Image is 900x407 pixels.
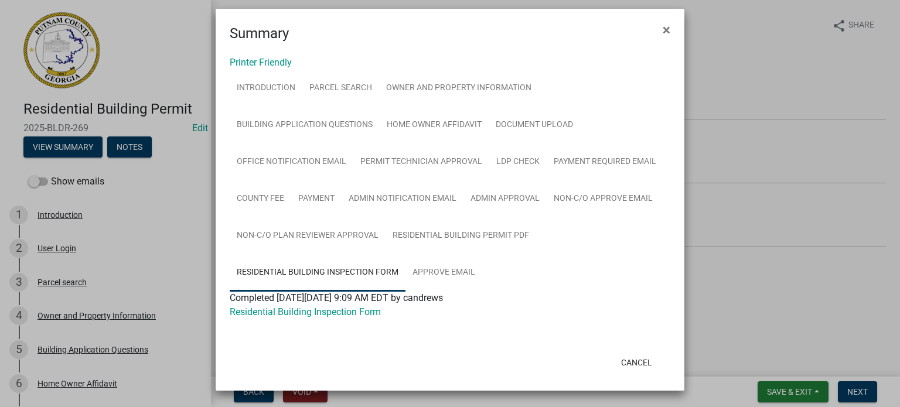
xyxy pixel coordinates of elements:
[405,254,482,292] a: Approve Email
[230,23,289,44] h4: Summary
[230,306,381,317] a: Residential Building Inspection Form
[353,143,489,181] a: Permit Technician Approval
[386,217,536,255] a: Residential Building Permit PDF
[489,143,547,181] a: LDP Check
[230,143,353,181] a: Office Notification Email
[230,217,386,255] a: Non-C/O Plan Reviewer Approval
[653,13,680,46] button: Close
[230,254,405,292] a: Residential Building Inspection Form
[379,70,538,107] a: Owner and Property Information
[342,180,463,218] a: Admin Notification Email
[230,70,302,107] a: Introduction
[663,22,670,38] span: ×
[547,143,663,181] a: Payment Required Email
[302,70,379,107] a: Parcel search
[230,292,443,303] span: Completed [DATE][DATE] 9:09 AM EDT by candrews
[612,352,662,373] button: Cancel
[489,107,580,144] a: Document Upload
[230,180,291,218] a: County Fee
[230,57,292,68] a: Printer Friendly
[463,180,547,218] a: Admin Approval
[291,180,342,218] a: Payment
[230,107,380,144] a: Building Application Questions
[380,107,489,144] a: Home Owner Affidavit
[547,180,660,218] a: Non-C/O Approve Email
